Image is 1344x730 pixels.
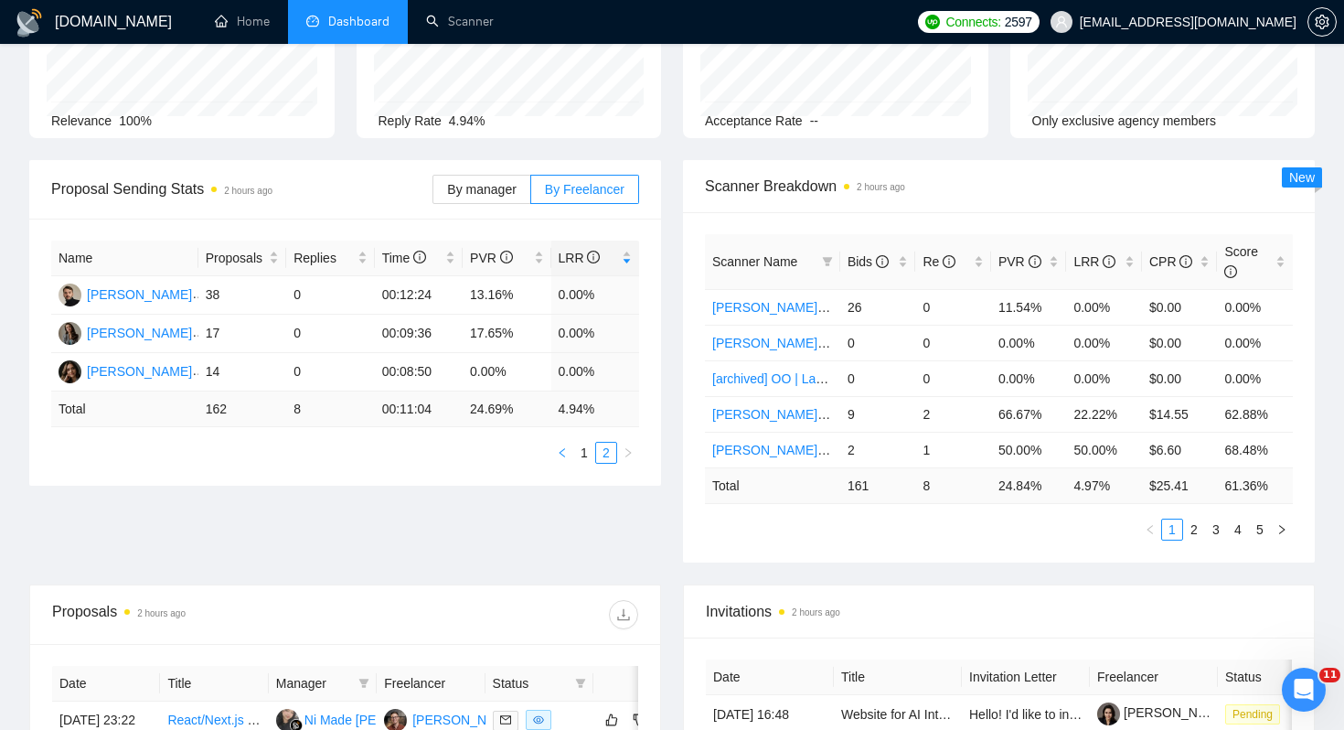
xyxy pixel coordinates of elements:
td: 00:09:36 [375,315,463,353]
img: VB [59,322,81,345]
th: Date [52,666,160,702]
a: Pending [1225,706,1287,721]
th: Date [706,660,834,695]
div: [PERSON_NAME] [87,361,192,381]
span: info-circle [1103,255,1115,268]
span: filter [358,678,369,689]
td: 9 [840,396,916,432]
span: -- [810,113,818,128]
td: 11.54% [991,289,1067,325]
th: Proposals [198,241,286,276]
span: info-circle [1179,255,1192,268]
td: 4.94 % [551,392,640,427]
span: Scanner Name [712,254,797,269]
div: Proposals [52,600,346,629]
li: Previous Page [551,442,573,464]
td: $14.55 [1142,396,1218,432]
span: like [605,713,618,727]
td: 0.00% [1217,289,1293,325]
span: CPR [1149,254,1192,269]
span: info-circle [1029,255,1041,268]
span: setting [1308,15,1336,29]
td: 00:11:04 [375,392,463,427]
li: 1 [573,442,595,464]
div: [PERSON_NAME] [87,323,192,343]
td: Total [51,392,198,427]
li: 5 [1249,519,1271,541]
span: filter [355,670,373,697]
a: Website for AI Integrators [841,707,986,722]
span: By Freelancer [545,182,624,197]
span: right [623,447,634,458]
span: 100% [119,113,152,128]
td: 0 [840,325,916,360]
td: 14 [198,353,286,392]
span: Only exclusive agency members [1032,113,1217,128]
td: 8 [286,392,374,427]
th: Invitation Letter [962,660,1090,695]
span: Relevance [51,113,112,128]
a: MS[PERSON_NAME] [384,712,517,726]
time: 2 hours ago [792,607,840,617]
span: Score [1224,244,1258,279]
td: 62.88% [1217,396,1293,432]
span: left [557,447,568,458]
button: setting [1307,7,1337,37]
td: 0.00% [1066,360,1142,396]
div: Ni Made [PERSON_NAME] [304,710,461,730]
span: info-circle [943,255,955,268]
span: 11 [1319,668,1340,682]
iframe: Intercom live chat [1282,668,1326,712]
img: TO [59,284,81,306]
a: TO[PERSON_NAME] [59,286,192,301]
th: Freelancer [377,666,485,702]
span: filter [571,670,590,697]
a: [archived] OO | Laravel | Taras | Top filters [712,371,950,386]
li: Next Page [1271,519,1293,541]
a: NMNi Made [PERSON_NAME] [276,712,461,726]
span: Dashboard [328,14,389,29]
span: left [1145,524,1156,535]
td: Total [705,467,840,503]
td: 0 [840,360,916,396]
span: Manager [276,673,351,693]
span: info-circle [500,251,513,263]
td: 68.48% [1217,432,1293,467]
span: LRR [559,251,601,265]
span: LRR [1073,254,1115,269]
span: filter [575,678,586,689]
button: right [1271,519,1293,541]
td: 50.00% [991,432,1067,467]
span: user [1055,16,1068,28]
th: Title [160,666,268,702]
td: 0.00% [551,315,640,353]
td: 0.00% [1217,325,1293,360]
div: [PERSON_NAME] [412,710,517,730]
span: Acceptance Rate [705,113,803,128]
span: Status [493,673,568,693]
a: React/Next.js Developer for AI-Assisted Web App (Cursor + [PERSON_NAME]) [167,713,617,727]
a: 1 [1162,520,1182,540]
span: Re [923,254,955,269]
time: 2 hours ago [224,186,272,196]
span: Scanner Breakdown [705,175,1293,198]
li: Previous Page [1139,519,1161,541]
td: 17.65% [463,315,550,353]
td: 0.00% [991,360,1067,396]
td: 61.36 % [1217,467,1293,503]
a: [PERSON_NAME] | React/Node | KS - WIP [712,336,958,350]
td: 00:08:50 [375,353,463,392]
span: Time [382,251,426,265]
td: 0 [915,289,991,325]
time: 2 hours ago [857,182,905,192]
li: 1 [1161,519,1183,541]
span: info-circle [587,251,600,263]
img: AS [59,360,81,383]
a: searchScanner [426,14,494,29]
a: [PERSON_NAME] | Laravel | DA [712,300,898,315]
button: download [609,600,638,629]
li: 4 [1227,519,1249,541]
td: 0 [286,315,374,353]
td: 0 [915,360,991,396]
td: 0 [286,353,374,392]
